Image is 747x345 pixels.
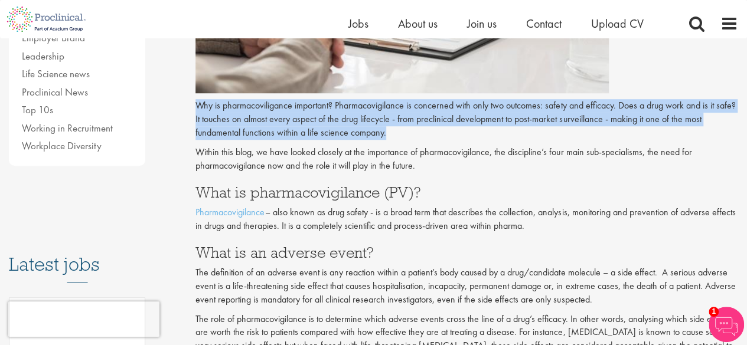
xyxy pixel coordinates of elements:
[195,266,738,307] p: The definition of an adverse event is any reaction within a patient’s body caused by a drug/candi...
[22,50,64,63] a: Leadership
[8,301,159,337] iframe: reCAPTCHA
[398,16,438,31] a: About us
[9,225,145,282] h3: Latest jobs
[195,185,738,200] h3: What is pharmacovigilance (PV)?
[467,16,497,31] a: Join us
[526,16,562,31] a: Contact
[22,86,88,98] a: Proclinical News
[709,307,744,342] img: Chatbot
[195,245,738,260] h3: What is an adverse event?
[22,103,53,116] a: Top 10s
[22,67,90,80] a: Life Science news
[195,146,738,173] p: Within this blog, we have looked closely at the importance of pharmacovigilance, the discipline’s...
[709,307,719,317] span: 1
[348,16,368,31] a: Jobs
[22,121,113,134] a: Working in Recruitment
[195,206,738,233] p: – also known as drug safety - is a broad term that describes the collection, analysis, monitoring...
[591,16,644,31] a: Upload CV
[22,139,102,152] a: Workplace Diversity
[195,99,738,140] p: Why is pharmacoviligance important? Pharmacovigilance is concerned with only two outcomes: safety...
[195,206,265,218] a: Pharmacovigilance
